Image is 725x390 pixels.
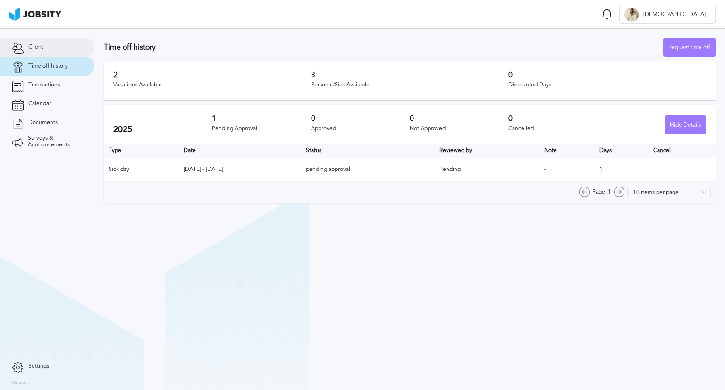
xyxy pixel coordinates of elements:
[311,114,410,123] h3: 0
[410,114,508,123] h3: 0
[665,115,706,134] button: Hide Details
[639,11,710,18] span: [DEMOGRAPHIC_DATA]
[649,144,716,158] th: Cancel
[113,71,311,79] h3: 2
[619,5,716,24] button: J[DEMOGRAPHIC_DATA]
[28,63,68,69] span: Time off history
[104,158,179,181] td: Sick day
[301,144,435,158] th: Toggle SortBy
[508,71,706,79] h3: 0
[104,144,179,158] th: Type
[113,82,311,88] div: Vacations Available
[28,101,51,107] span: Calendar
[113,125,212,135] h2: 2025
[179,144,301,158] th: Toggle SortBy
[28,363,49,370] span: Settings
[212,126,311,132] div: Pending Approval
[301,158,435,181] td: pending approval
[179,158,301,181] td: [DATE] - [DATE]
[28,119,58,126] span: Documents
[595,144,649,158] th: Days
[665,116,706,135] div: Hide Details
[311,126,410,132] div: Approved
[624,8,639,22] div: J
[12,380,29,386] label: Version:
[592,189,611,195] span: Page: 1
[28,135,83,148] span: Surveys & Announcements
[508,82,706,88] div: Discounted Days
[9,8,61,21] img: ab4bad089aa723f57921c736e9817d99.png
[544,166,546,172] span: -
[28,82,60,88] span: Transactions
[212,114,311,123] h3: 1
[508,126,607,132] div: Cancelled
[540,144,595,158] th: Toggle SortBy
[311,71,509,79] h3: 3
[595,158,649,181] td: 1
[104,43,663,51] h3: Time off history
[311,82,509,88] div: Personal/Sick Available
[439,166,461,172] span: Pending
[435,144,539,158] th: Toggle SortBy
[28,44,43,51] span: Client
[663,38,716,57] button: Request time off
[508,114,607,123] h3: 0
[410,126,508,132] div: Not Approved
